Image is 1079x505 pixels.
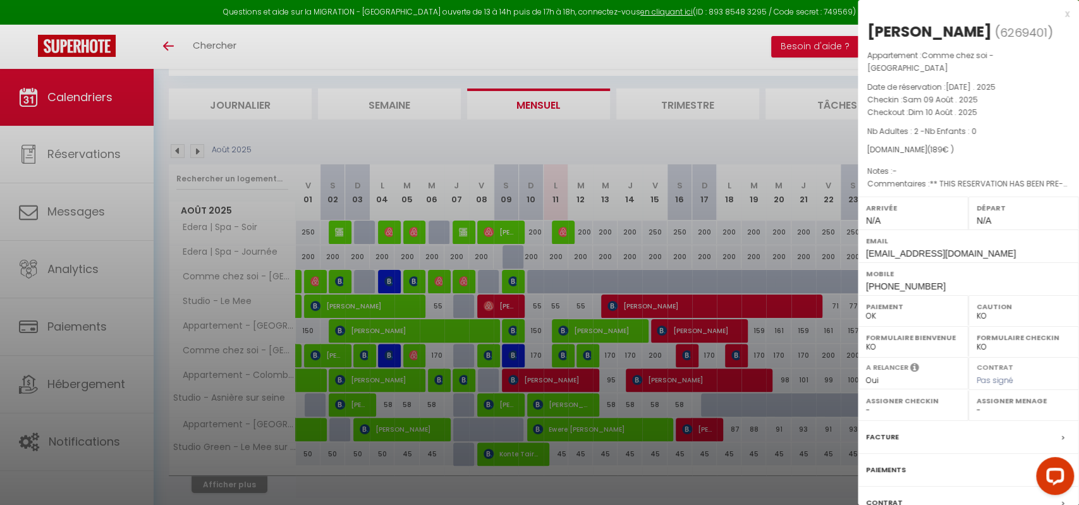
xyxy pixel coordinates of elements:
[866,331,960,344] label: Formulaire Bienvenue
[893,166,897,176] span: -
[977,394,1071,407] label: Assigner Menage
[867,49,1070,75] p: Appartement :
[995,23,1053,41] span: ( )
[866,248,1016,259] span: [EMAIL_ADDRESS][DOMAIN_NAME]
[858,6,1070,21] div: x
[867,106,1070,119] p: Checkout :
[910,362,919,376] i: Sélectionner OUI si vous souhaiter envoyer les séquences de messages post-checkout
[866,362,908,373] label: A relancer
[946,82,996,92] span: [DATE] . 2025
[867,81,1070,94] p: Date de réservation :
[930,144,942,155] span: 189
[866,202,960,214] label: Arrivée
[903,94,978,105] span: Sam 09 Août . 2025
[977,300,1071,313] label: Caution
[866,267,1071,280] label: Mobile
[867,94,1070,106] p: Checkin :
[866,430,899,444] label: Facture
[867,21,992,42] div: [PERSON_NAME]
[908,107,977,118] span: Dim 10 Août . 2025
[977,216,991,226] span: N/A
[977,331,1071,344] label: Formulaire Checkin
[866,300,960,313] label: Paiement
[867,165,1070,178] p: Notes :
[867,178,1070,190] p: Commentaires :
[1026,452,1079,505] iframe: LiveChat chat widget
[866,394,960,407] label: Assigner Checkin
[977,362,1013,370] label: Contrat
[977,202,1071,214] label: Départ
[927,144,954,155] span: ( € )
[1000,25,1047,40] span: 6269401
[866,216,881,226] span: N/A
[866,234,1071,247] label: Email
[866,281,946,291] span: [PHONE_NUMBER]
[867,50,994,73] span: Comme chez soi - [GEOGRAPHIC_DATA]
[977,375,1013,386] span: Pas signé
[866,463,906,477] label: Paiements
[867,126,977,137] span: Nb Adultes : 2 -
[925,126,977,137] span: Nb Enfants : 0
[867,144,1070,156] div: [DOMAIN_NAME]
